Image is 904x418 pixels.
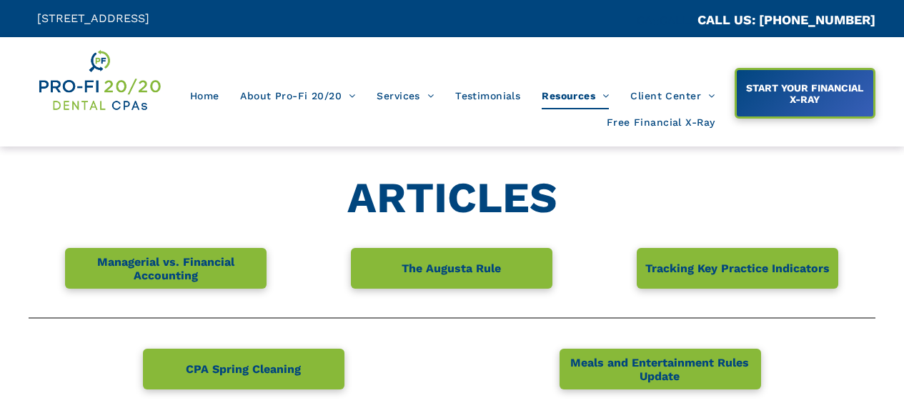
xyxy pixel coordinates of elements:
[366,82,444,109] a: Services
[640,254,835,282] span: Tracking Key Practice Indicators
[347,172,557,223] strong: ARTICLES
[37,11,149,25] span: [STREET_ADDRESS]
[637,14,697,27] span: CA::CALLC
[444,82,531,109] a: Testimonials
[560,349,761,389] a: Meals and Entertainment Rules Update
[596,109,725,136] a: Free Financial X-Ray
[620,82,725,109] a: Client Center
[37,48,162,113] img: Get Dental CPA Consulting, Bookkeeping, & Bank Loans
[351,248,552,289] a: The Augusta Rule
[531,82,620,109] a: Resources
[143,349,344,389] a: CPA Spring Cleaning
[697,12,875,27] a: CALL US: [PHONE_NUMBER]
[737,75,872,112] span: START YOUR FINANCIAL X-RAY
[735,68,876,119] a: START YOUR FINANCIAL X-RAY
[181,355,306,383] span: CPA Spring Cleaning
[65,248,267,289] a: Managerial vs. Financial Accounting
[229,82,366,109] a: About Pro-Fi 20/20
[179,82,230,109] a: Home
[561,349,758,390] span: Meals and Entertainment Rules Update
[637,248,838,289] a: Tracking Key Practice Indicators
[397,254,506,282] span: The Augusta Rule
[67,248,264,289] span: Managerial vs. Financial Accounting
